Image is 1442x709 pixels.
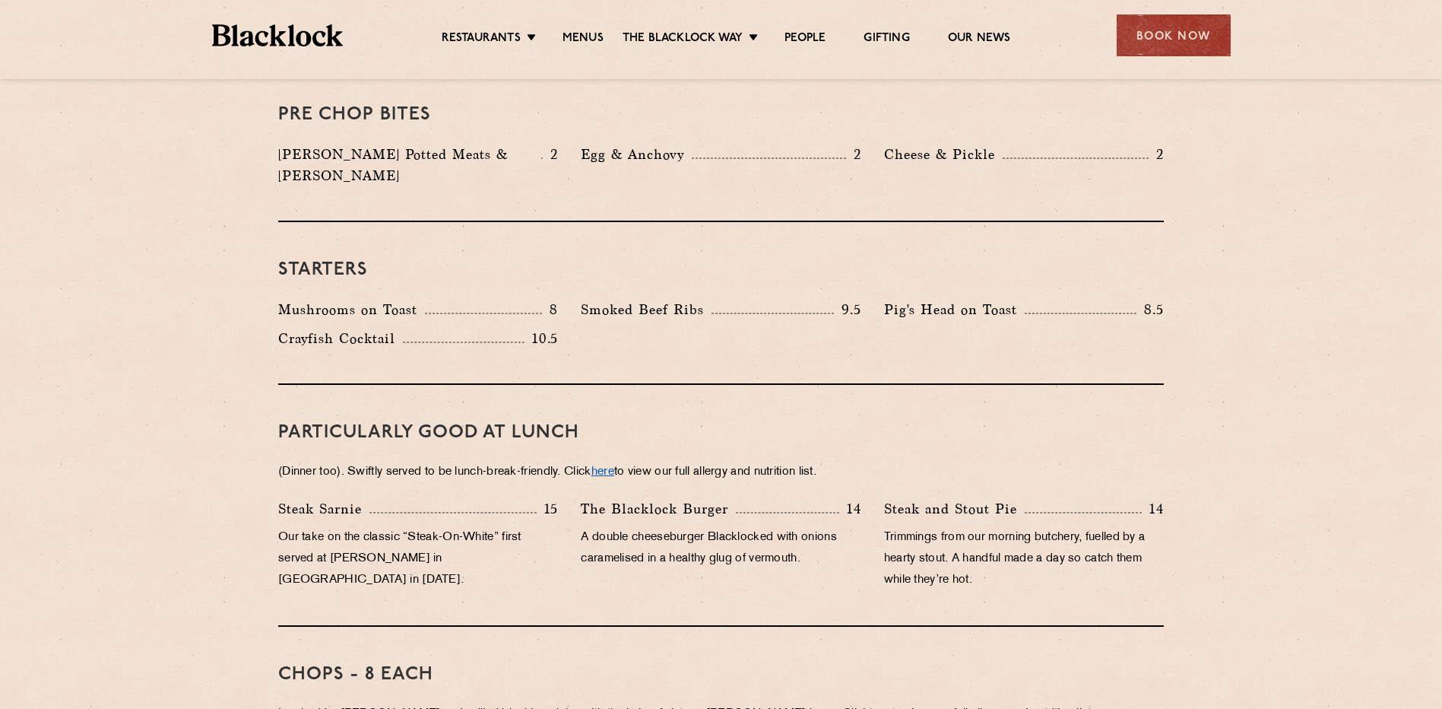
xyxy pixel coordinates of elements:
[278,665,1164,685] h3: Chops - 8 each
[834,300,861,320] p: 9.5
[948,31,1011,48] a: Our News
[537,499,559,519] p: 15
[1136,300,1164,320] p: 8.5
[278,423,1164,443] h3: PARTICULARLY GOOD AT LUNCH
[278,498,369,520] p: Steak Sarnie
[581,299,711,320] p: Smoked Beef Ribs
[542,300,558,320] p: 8
[212,24,344,46] img: BL_Textured_Logo-footer-cropped.svg
[884,498,1025,520] p: Steak and Stout Pie
[278,144,541,186] p: [PERSON_NAME] Potted Meats & [PERSON_NAME]
[278,299,425,320] p: Mushrooms on Toast
[839,499,861,519] p: 14
[846,145,861,164] p: 2
[543,145,558,164] p: 2
[581,498,736,520] p: The Blacklock Burger
[884,299,1025,320] p: Pig's Head on Toast
[278,105,1164,125] h3: Pre Chop Bites
[1149,145,1164,164] p: 2
[591,466,614,478] a: here
[442,31,521,48] a: Restaurants
[884,527,1164,591] p: Trimmings from our morning butchery, fuelled by a hearty stout. A handful made a day so catch the...
[1117,14,1231,56] div: Book Now
[884,144,1003,165] p: Cheese & Pickle
[864,31,909,48] a: Gifting
[278,462,1164,483] p: (Dinner too). Swiftly served to be lunch-break-friendly. Click to view our full allergy and nutri...
[563,31,604,48] a: Menus
[623,31,743,48] a: The Blacklock Way
[278,527,558,591] p: Our take on the classic “Steak-On-White” first served at [PERSON_NAME] in [GEOGRAPHIC_DATA] in [D...
[784,31,826,48] a: People
[525,329,558,348] p: 10.5
[581,144,692,165] p: Egg & Anchovy
[278,260,1164,280] h3: Starters
[278,328,403,349] p: Crayfish Cocktail
[1142,499,1164,519] p: 14
[581,527,860,570] p: A double cheeseburger Blacklocked with onions caramelised in a healthy glug of vermouth.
